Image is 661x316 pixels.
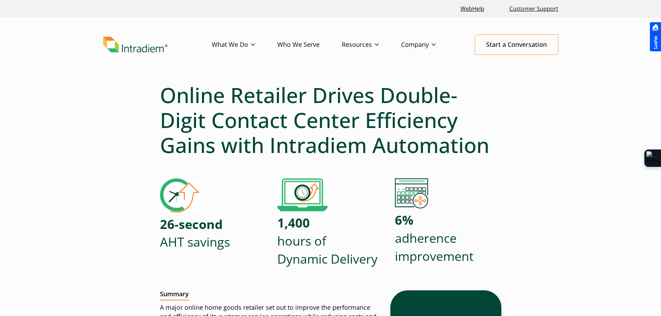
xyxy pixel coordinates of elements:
a: Link opens in a new window [458,1,487,16]
img: Intradiem [103,37,168,53]
a: Customer Support [507,1,561,16]
a: Start a Conversation [475,34,558,55]
a: What We Do [212,35,277,55]
a: Who We Serve [277,35,342,55]
p: AHT savings [160,215,230,251]
a: Link to homepage of Intradiem [103,37,212,53]
strong: 6% [395,212,413,229]
a: Resources [342,35,401,55]
a: Company [401,35,458,55]
p: hours of Dynamic Delivery [277,214,378,268]
p: adherence improvement [395,211,501,265]
strong: 26-second [160,216,223,233]
strong: 1,400 [277,214,310,231]
h1: Online Retailer Drives Double-Digit Contact Center Efficiency Gains with Intradiem Automation [160,83,501,157]
img: Extension Icon [646,151,659,165]
h2: Summary [160,290,189,301]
